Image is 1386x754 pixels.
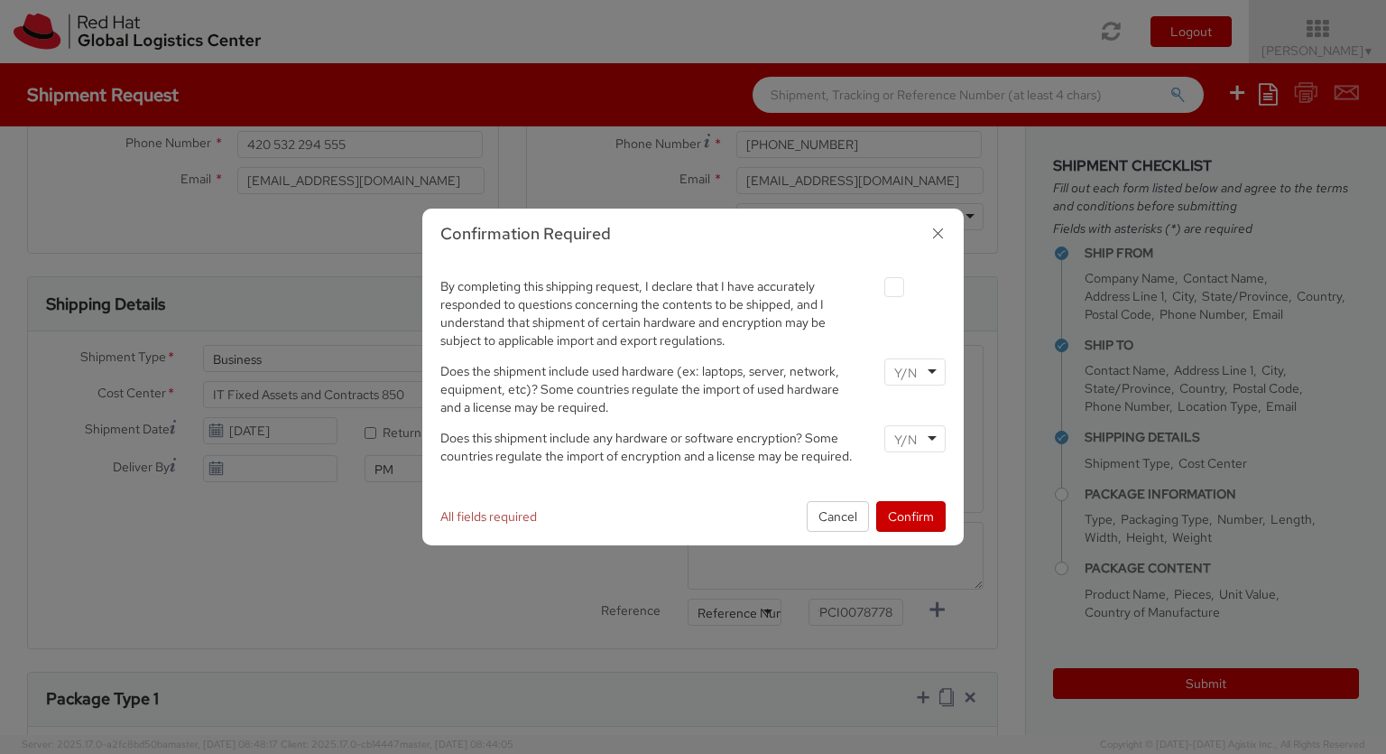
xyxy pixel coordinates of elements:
input: Y/N [894,364,920,382]
span: Does this shipment include any hardware or software encryption? Some countries regulate the impor... [440,430,853,464]
span: All fields required [440,508,537,525]
h3: Confirmation Required [440,222,946,246]
span: Does the shipment include used hardware (ex: laptops, server, network, equipment, etc)? Some coun... [440,363,839,415]
button: Confirm [876,501,946,532]
input: Y/N [894,431,920,449]
span: By completing this shipping request, I declare that I have accurately responded to questions conc... [440,278,826,349]
button: Cancel [807,501,869,532]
